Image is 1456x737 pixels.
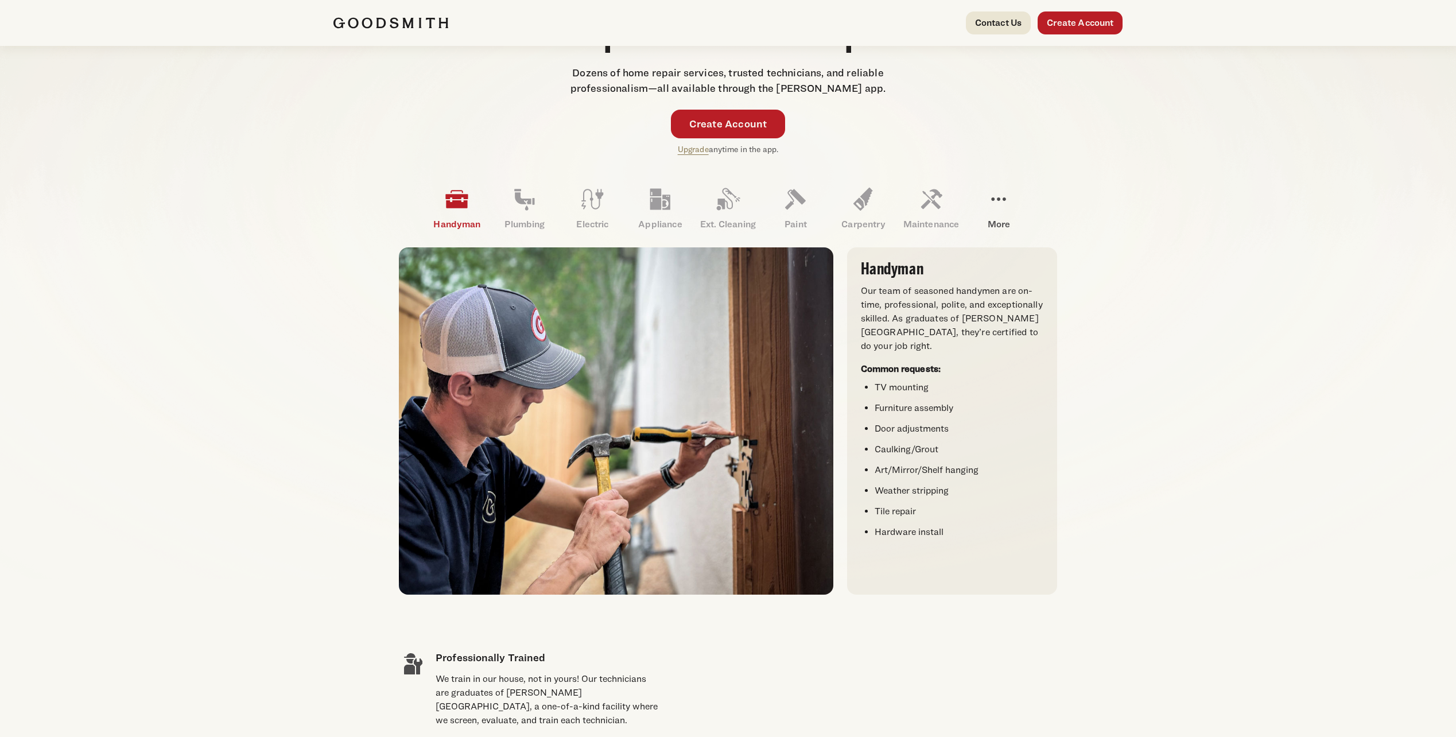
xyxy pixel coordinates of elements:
li: Weather stripping [875,484,1043,498]
li: Furniture assembly [875,401,1043,415]
a: Electric [558,179,626,238]
h3: Handyman [861,261,1043,277]
p: Paint [762,218,829,231]
li: Hardware install [875,525,1043,539]
p: anytime in the app. [678,143,779,156]
p: More [965,218,1032,231]
li: Tile repair [875,505,1043,518]
a: More [965,179,1032,238]
h4: Professionally Trained [436,650,659,665]
p: Handyman [423,218,491,231]
a: Ext. Cleaning [694,179,762,238]
li: TV mounting [875,381,1043,394]
p: Maintenance [897,218,965,231]
p: Our team of seasoned handymen are on-time, professional, polite, and exceptionally skilled. As gr... [861,284,1043,353]
li: Art/Mirror/Shelf hanging [875,463,1043,477]
a: Upgrade [678,144,709,154]
a: Handyman [423,179,491,238]
a: Create Account [671,110,786,138]
p: Electric [558,218,626,231]
img: A handyman in a cap and polo shirt using a hammer to work on a door frame. [399,247,833,595]
a: Create Account [1038,11,1123,34]
p: Ext. Cleaning [694,218,762,231]
a: Maintenance [897,179,965,238]
a: Contact Us [966,11,1031,34]
div: We train in our house, not in yours! Our technicians are graduates of [PERSON_NAME][GEOGRAPHIC_DA... [436,672,659,727]
strong: Common requests: [861,363,941,374]
li: Caulking/Grout [875,443,1043,456]
a: Paint [762,179,829,238]
a: Carpentry [829,179,897,238]
li: Door adjustments [875,422,1043,436]
a: Appliance [626,179,694,238]
p: Plumbing [491,218,558,231]
a: Plumbing [491,179,558,238]
span: Dozens of home repair services, trusted technicians, and reliable professionalism—all available t... [570,67,886,94]
p: Carpentry [829,218,897,231]
p: Appliance [626,218,694,231]
img: Goodsmith [333,17,448,29]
